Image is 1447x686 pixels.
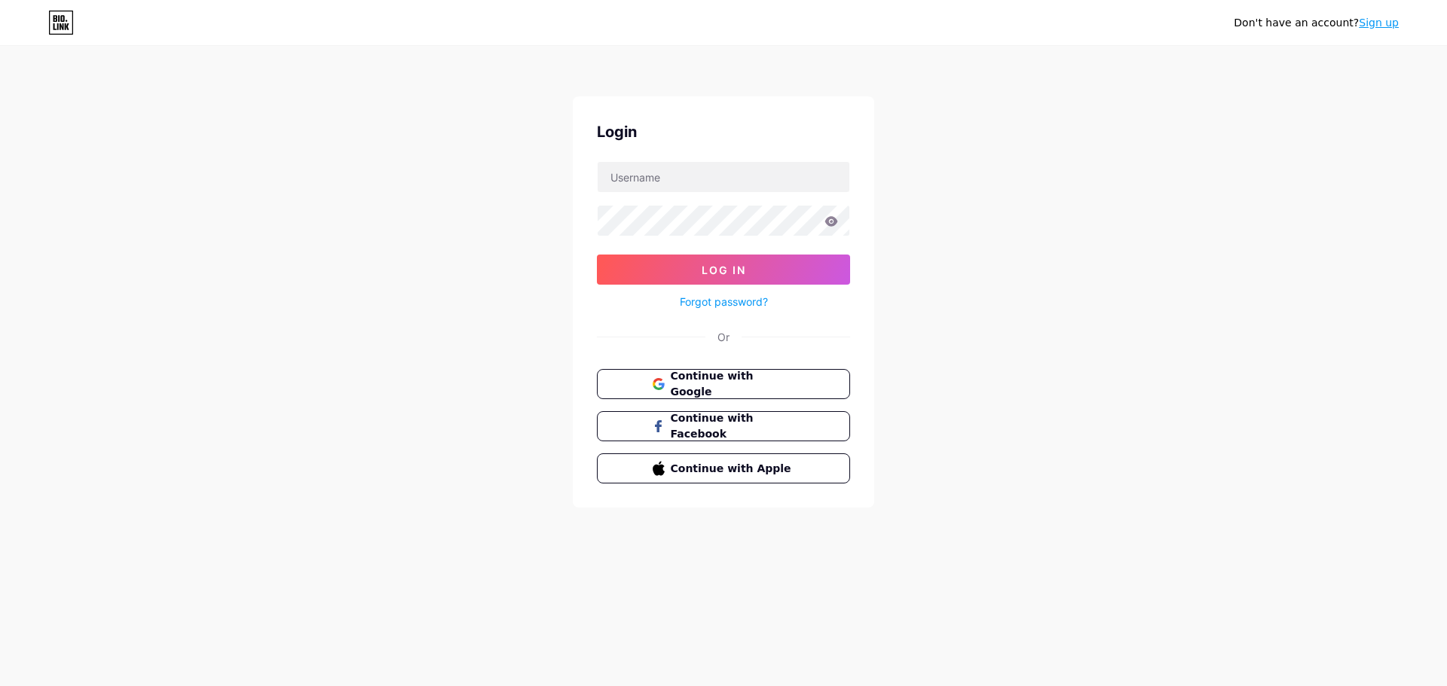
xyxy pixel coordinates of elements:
[1234,15,1399,31] div: Don't have an account?
[597,255,850,285] button: Log In
[671,368,795,400] span: Continue with Google
[671,461,795,477] span: Continue with Apple
[598,162,849,192] input: Username
[717,329,730,345] div: Or
[597,453,850,483] button: Continue with Apple
[680,294,768,309] a: Forgot password?
[597,411,850,441] button: Continue with Facebook
[597,369,850,399] button: Continue with Google
[597,120,850,143] div: Login
[671,410,795,442] span: Continue with Facebook
[702,264,746,276] span: Log In
[1359,17,1399,29] a: Sign up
